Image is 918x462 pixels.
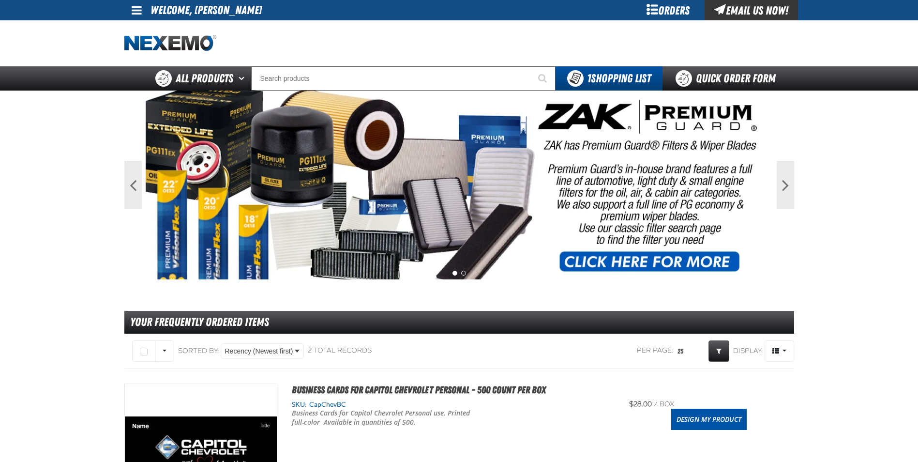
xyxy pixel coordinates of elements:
a: Quick Order Form [662,66,794,91]
span: Sorted By: [178,346,219,354]
span: Shopping List [587,72,651,85]
span: Per page: [637,346,674,355]
span: box [660,400,674,408]
span: All Products [176,70,233,87]
div: 2 total records [308,346,372,355]
span: / [654,400,658,408]
a: Business Cards for Capitol Chevrolet Personal - 500 count per box [292,384,546,396]
button: 1 of 2 [452,271,457,276]
a: Design My Product [671,409,747,430]
button: Product Grid Views Toolbar [765,340,794,362]
button: 2 of 2 [461,271,466,276]
button: Start Searching [531,66,556,91]
button: Next [777,161,794,209]
span: CapChevBC [307,400,346,408]
strong: 1 [587,72,591,85]
span: $28.00 [629,400,652,408]
span: Display: [733,346,763,354]
img: Nexemo logo [124,35,216,52]
button: You have 1 Shopping List. Open to view details [556,66,662,91]
p: Business Cards for Capitol Chevrolet Personal use. Printed full-color Available in quantities of ... [292,409,483,427]
button: Rows selection options [155,340,174,362]
button: Open All Products pages [235,66,251,91]
div: SKU: [292,400,611,409]
button: Previous [124,161,142,209]
a: Expand or Collapse Grid Filters [708,340,729,362]
img: PG Filters & Wipers [146,91,773,279]
span: Product Grid Views Toolbar [765,341,794,361]
div: Your Frequently Ordered Items [124,311,794,334]
span: Recency (Newest first) [225,346,293,356]
input: Search [251,66,556,91]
